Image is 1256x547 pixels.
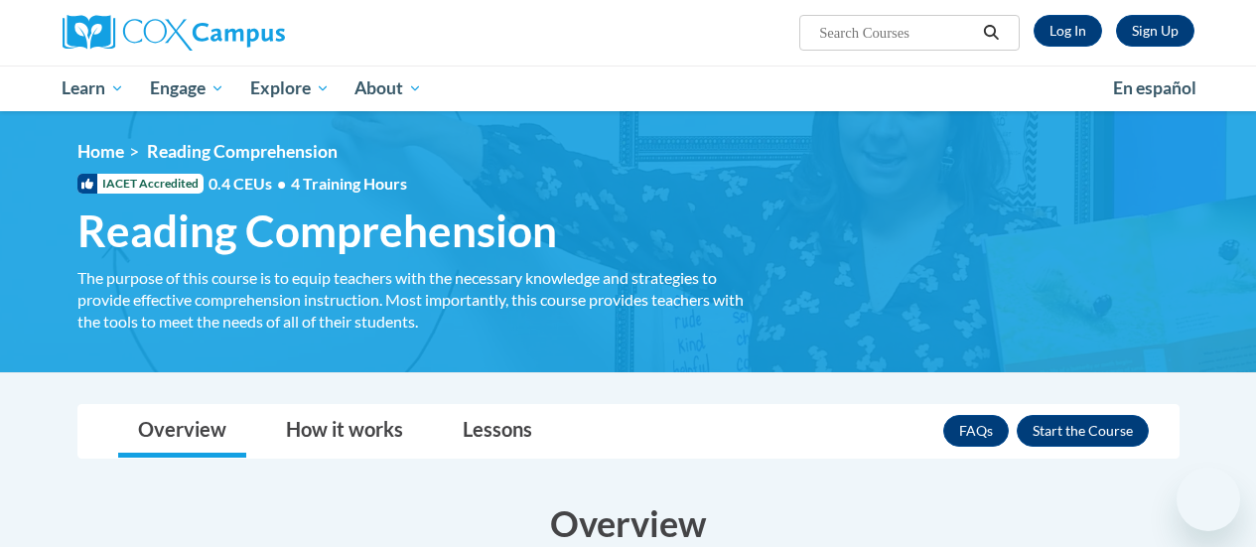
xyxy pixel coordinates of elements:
[943,415,1009,447] a: FAQs
[266,405,423,458] a: How it works
[342,66,435,111] a: About
[1177,468,1240,531] iframe: Button to launch messaging window
[976,21,1006,45] button: Search
[1100,68,1209,109] a: En español
[817,21,976,45] input: Search Courses
[1034,15,1102,47] a: Log In
[48,66,1209,111] div: Main menu
[1116,15,1194,47] a: Register
[62,76,124,100] span: Learn
[354,76,422,100] span: About
[443,405,552,458] a: Lessons
[77,267,763,333] div: The purpose of this course is to equip teachers with the necessary knowledge and strategies to pr...
[150,76,224,100] span: Engage
[1017,415,1149,447] button: Enroll
[118,405,246,458] a: Overview
[277,174,286,193] span: •
[63,15,420,51] a: Cox Campus
[77,141,124,162] a: Home
[77,174,204,194] span: IACET Accredited
[250,76,330,100] span: Explore
[237,66,343,111] a: Explore
[209,173,407,195] span: 0.4 CEUs
[291,174,407,193] span: 4 Training Hours
[1113,77,1196,98] span: En español
[63,15,285,51] img: Cox Campus
[77,205,557,257] span: Reading Comprehension
[147,141,338,162] span: Reading Comprehension
[50,66,138,111] a: Learn
[137,66,237,111] a: Engage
